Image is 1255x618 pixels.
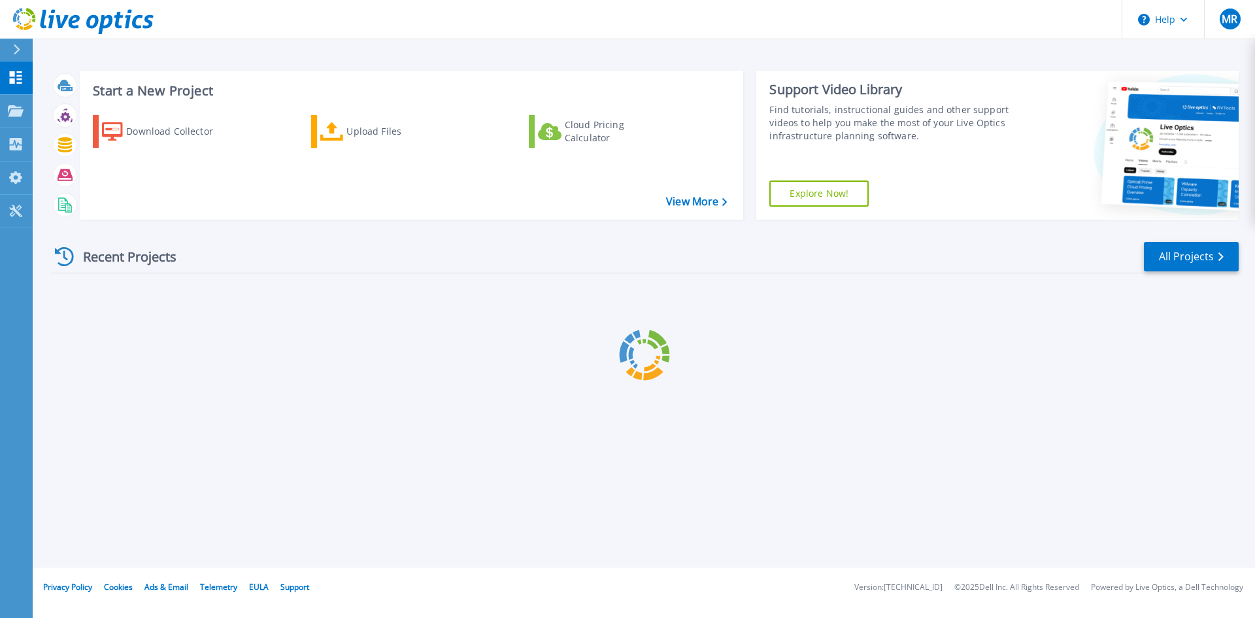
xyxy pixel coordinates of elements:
a: Ads & Email [144,581,188,592]
div: Download Collector [126,118,231,145]
a: Telemetry [200,581,237,592]
div: Cloud Pricing Calculator [565,118,669,145]
h3: Start a New Project [93,84,727,98]
a: Support [280,581,309,592]
li: Version: [TECHNICAL_ID] [854,583,943,592]
a: Privacy Policy [43,581,92,592]
a: Download Collector [93,115,239,148]
a: EULA [249,581,269,592]
a: Cookies [104,581,133,592]
div: Upload Files [346,118,451,145]
a: Upload Files [311,115,457,148]
a: View More [666,196,727,208]
div: Recent Projects [50,241,194,273]
div: Support Video Library [769,81,1015,98]
li: © 2025 Dell Inc. All Rights Reserved [954,583,1079,592]
li: Powered by Live Optics, a Dell Technology [1091,583,1243,592]
a: Cloud Pricing Calculator [529,115,675,148]
div: Find tutorials, instructional guides and other support videos to help you make the most of your L... [769,103,1015,143]
a: All Projects [1144,242,1239,271]
a: Explore Now! [769,180,869,207]
span: MR [1222,14,1237,24]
